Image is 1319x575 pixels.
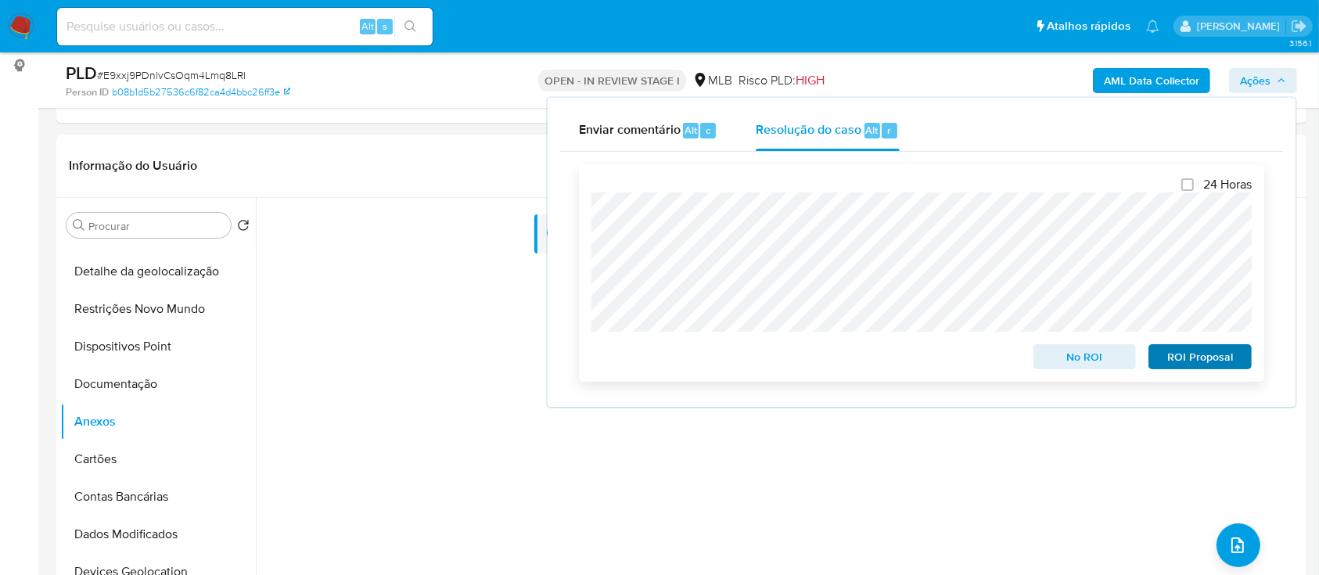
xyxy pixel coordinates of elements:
span: r [887,123,891,138]
button: Contas Bancárias [60,478,256,516]
span: 24 Horas [1203,177,1252,192]
input: Pesquise usuários ou casos... [57,16,433,37]
button: AML Data Collector [1093,68,1210,93]
input: Procurar [88,219,225,233]
input: 24 Horas [1181,178,1194,191]
span: Alt [866,123,879,138]
button: search-icon [394,16,426,38]
span: Risco PLD: [739,72,825,89]
a: Notificações [1146,20,1159,33]
button: Procurar [73,219,85,232]
span: Resolução do caso [756,120,861,138]
button: Restrições Novo Mundo [60,290,256,328]
button: Dispositivos Point [60,328,256,365]
span: Alt [361,19,374,34]
button: No ROI [1033,344,1137,369]
span: Enviar comentário [579,120,681,138]
button: Dados Modificados [60,516,256,553]
span: c [706,123,710,138]
a: b08b1d5b27536c6f82ca4d4bbc26ff3e [112,85,290,99]
button: Ações [1229,68,1297,93]
span: Alt [685,123,697,138]
h1: Informação do Usuário [69,158,197,174]
span: HIGH [796,71,825,89]
button: Anexos [60,403,256,440]
span: No ROI [1044,346,1126,368]
span: 3.156.1 [1289,37,1311,49]
b: Person ID [66,85,109,99]
b: AML Data Collector [1104,68,1199,93]
button: upload-file [1217,523,1260,567]
b: PLD [66,60,97,85]
button: Retornar ao pedido padrão [237,219,250,236]
span: Ações [1240,68,1270,93]
button: Cartões [60,440,256,478]
p: OPEN - IN REVIEW STAGE I [538,70,686,92]
a: Sair [1291,18,1307,34]
span: # E9xxj9PDnlvCsOqm4Lmq8LRl [97,67,246,83]
div: MLB [692,72,732,89]
span: ROI Proposal [1159,346,1241,368]
button: Detalhe da geolocalização [60,253,256,290]
p: carlos.guerra@mercadopago.com.br [1197,19,1285,34]
button: Documentação [60,365,256,403]
button: ROI Proposal [1148,344,1252,369]
span: Atalhos rápidos [1047,18,1130,34]
span: s [383,19,387,34]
